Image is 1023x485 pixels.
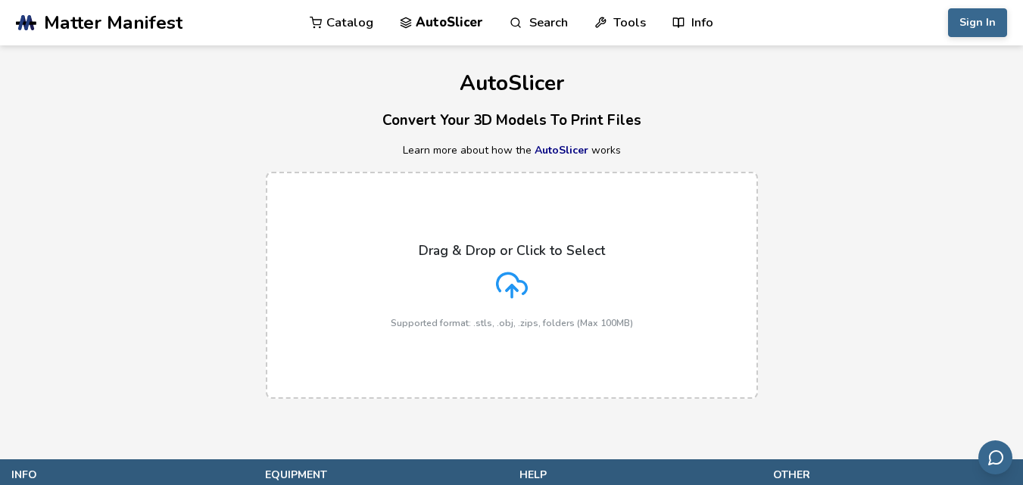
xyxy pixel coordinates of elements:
[535,143,588,157] a: AutoSlicer
[519,467,758,483] p: help
[44,12,182,33] span: Matter Manifest
[11,467,250,483] p: info
[948,8,1007,37] button: Sign In
[265,467,504,483] p: equipment
[391,318,633,328] p: Supported format: .stls, .obj, .zips, folders (Max 100MB)
[419,243,605,258] p: Drag & Drop or Click to Select
[978,440,1012,474] button: Send feedback via email
[773,467,1012,483] p: other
